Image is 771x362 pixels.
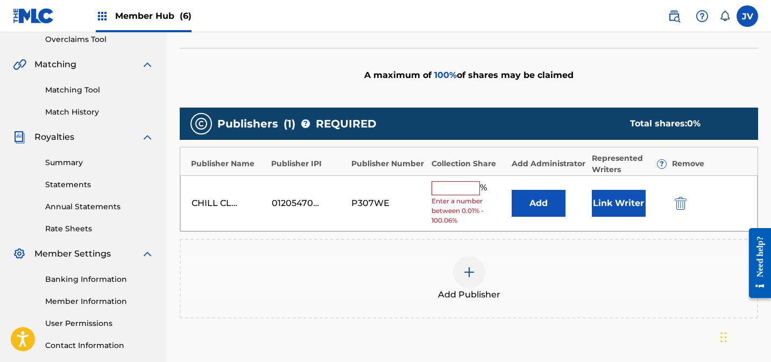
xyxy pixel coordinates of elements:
div: Help [691,5,713,27]
iframe: Resource Center [741,220,771,307]
a: User Permissions [45,318,154,329]
a: Summary [45,157,154,168]
span: 0 % [687,118,701,129]
span: Add Publisher [438,288,500,301]
div: Collection Share [432,158,506,169]
img: publishers [195,117,208,130]
span: REQUIRED [316,116,377,132]
div: Represented Writers [592,153,667,175]
span: Matching [34,58,76,71]
a: Contact Information [45,340,154,351]
div: User Menu [737,5,758,27]
span: Enter a number between 0.01% - 100.06% [432,196,506,225]
img: help [696,10,709,23]
div: A maximum of of shares may be claimed [180,48,758,102]
a: Statements [45,179,154,190]
div: Publisher Name [191,158,266,169]
div: Total shares: [630,117,737,130]
a: Overclaims Tool [45,34,154,45]
span: Royalties [34,131,74,144]
img: Royalties [13,131,26,144]
span: % [480,181,490,195]
img: Top Rightsholders [96,10,109,23]
span: Member Settings [34,247,111,260]
span: Member Hub [115,10,192,22]
img: expand [141,247,154,260]
img: search [668,10,681,23]
div: Publisher IPI [271,158,346,169]
a: Annual Statements [45,201,154,212]
a: Matching Tool [45,84,154,96]
img: 12a2ab48e56ec057fbd8.svg [675,197,687,210]
a: Member Information [45,296,154,307]
span: ( 1 ) [284,116,295,132]
span: Publishers [217,116,278,132]
div: Remove [672,158,747,169]
a: Rate Sheets [45,223,154,235]
img: Member Settings [13,247,26,260]
a: Public Search [663,5,685,27]
span: (6) [180,11,192,21]
div: Add Administrator [512,158,586,169]
img: MLC Logo [13,8,54,24]
img: expand [141,131,154,144]
div: Notifications [719,11,730,22]
a: Banking Information [45,274,154,285]
button: Link Writer [592,190,646,217]
img: expand [141,58,154,71]
button: Add [512,190,565,217]
span: 100 % [434,70,457,80]
span: ? [301,119,310,128]
iframe: Chat Widget [717,310,771,362]
div: Drag [720,321,727,353]
a: Match History [45,107,154,118]
div: Publisher Number [351,158,426,169]
img: add [463,266,476,279]
img: Matching [13,58,26,71]
span: ? [657,160,666,168]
